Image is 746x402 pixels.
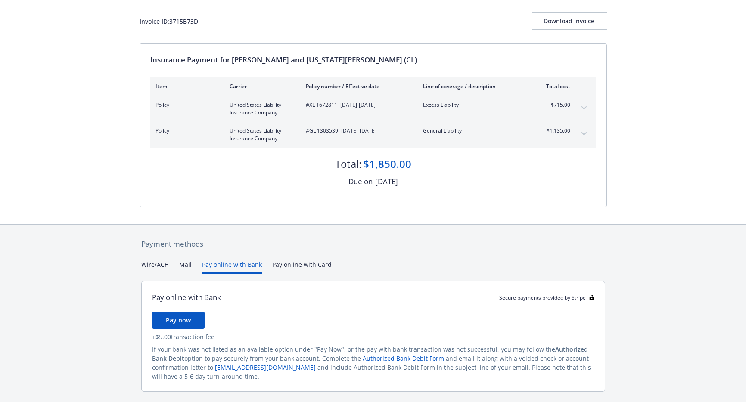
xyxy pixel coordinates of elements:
[532,13,607,29] div: Download Invoice
[179,260,192,274] button: Mail
[215,363,316,371] a: [EMAIL_ADDRESS][DOMAIN_NAME]
[499,294,594,301] div: Secure payments provided by Stripe
[363,354,444,362] a: Authorized Bank Debit Form
[152,345,594,381] div: If your bank was not listed as an available option under "Pay Now", or the pay with bank transact...
[202,260,262,274] button: Pay online with Bank
[363,157,411,171] div: $1,850.00
[150,96,596,122] div: PolicyUnited States Liability Insurance Company#XL 1672811- [DATE]-[DATE]Excess Liability$715.00e...
[152,292,221,303] div: Pay online with Bank
[155,101,216,109] span: Policy
[335,157,361,171] div: Total:
[423,101,524,109] span: Excess Liability
[150,122,596,148] div: PolicyUnited States Liability Insurance Company#GL 1303539- [DATE]-[DATE]General Liability$1,135....
[230,101,292,117] span: United States Liability Insurance Company
[155,83,216,90] div: Item
[152,312,205,329] button: Pay now
[577,127,591,141] button: expand content
[577,101,591,115] button: expand content
[141,238,605,250] div: Payment methods
[306,127,409,135] span: #GL 1303539 - [DATE]-[DATE]
[230,127,292,142] span: United States Liability Insurance Company
[423,127,524,135] span: General Liability
[152,345,588,362] span: Authorized Bank Debit
[348,176,373,187] div: Due on
[538,83,570,90] div: Total cost
[150,54,596,65] div: Insurance Payment for [PERSON_NAME] and [US_STATE][PERSON_NAME] (CL)
[272,260,332,274] button: Pay online with Card
[306,101,409,109] span: #XL 1672811 - [DATE]-[DATE]
[155,127,216,135] span: Policy
[230,83,292,90] div: Carrier
[140,17,198,26] div: Invoice ID: 3715B73D
[538,101,570,109] span: $715.00
[538,127,570,135] span: $1,135.00
[141,260,169,274] button: Wire/ACH
[152,332,594,341] div: + $5.00 transaction fee
[375,176,398,187] div: [DATE]
[306,83,409,90] div: Policy number / Effective date
[532,12,607,30] button: Download Invoice
[423,83,524,90] div: Line of coverage / description
[166,316,191,324] span: Pay now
